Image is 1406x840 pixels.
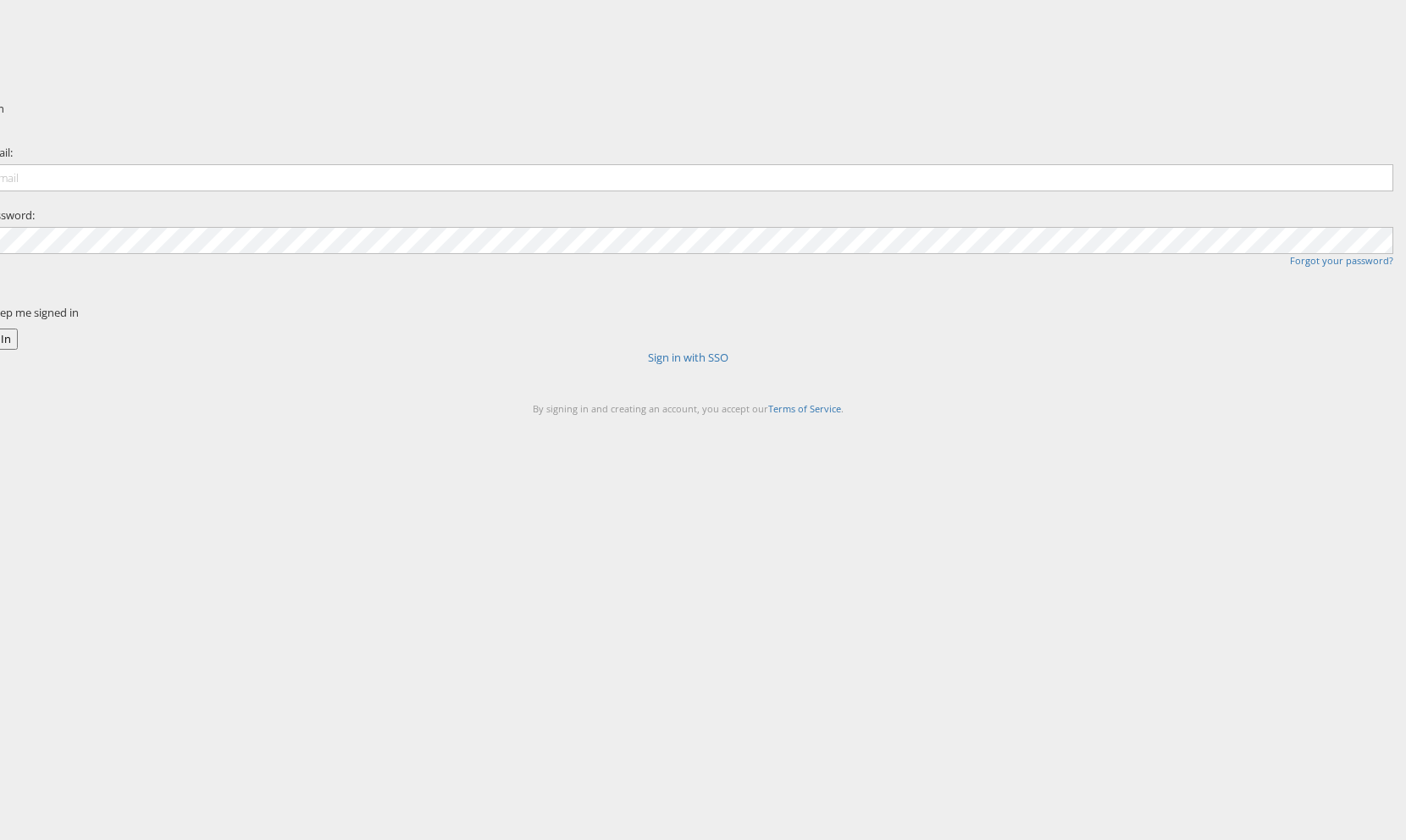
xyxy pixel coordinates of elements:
a: Forgot your password? [1290,254,1393,267]
a: Sign in with SSO [648,350,728,365]
a: Terms of Service [768,402,841,415]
